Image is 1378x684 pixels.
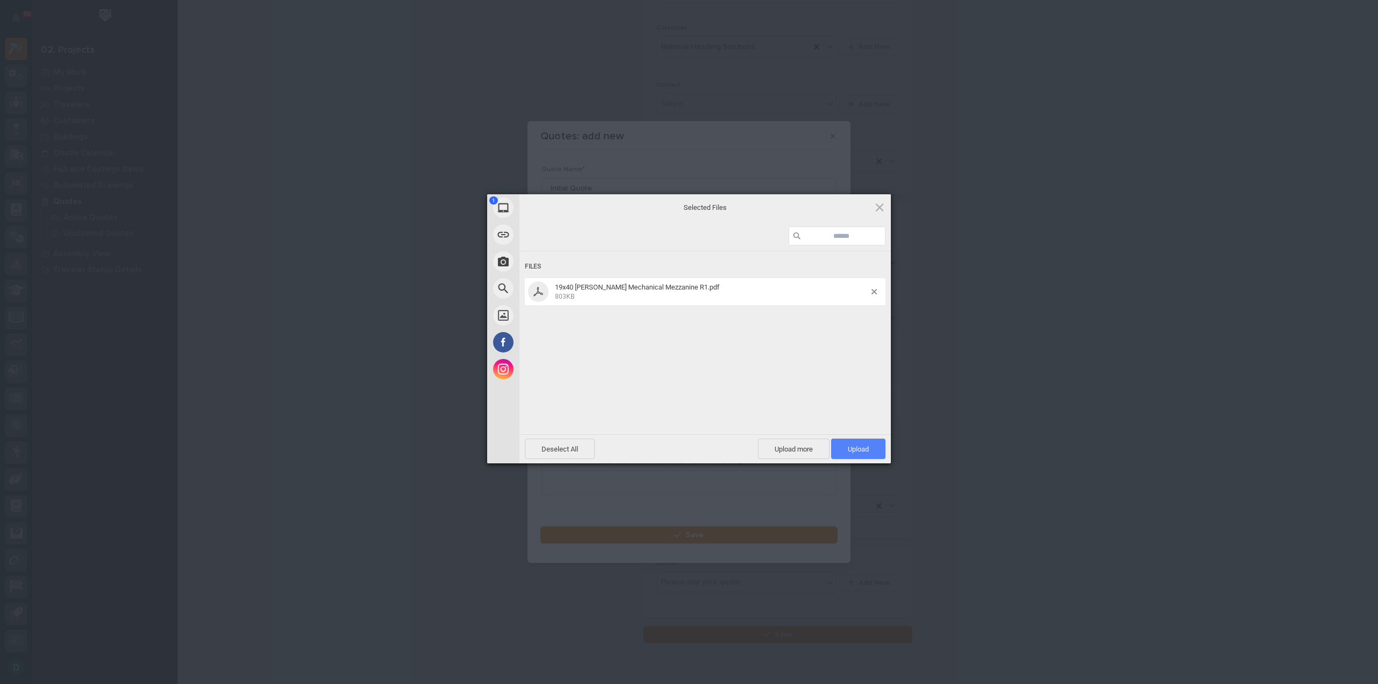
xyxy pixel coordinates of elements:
[487,221,616,248] div: Link (URL)
[552,283,871,301] span: 19x40 Allen Mechanical Mezzanine R1.pdf
[555,293,574,300] span: 803KB
[874,201,885,213] span: Click here or hit ESC to close picker
[758,439,829,459] span: Upload more
[487,329,616,356] div: Facebook
[487,248,616,275] div: Take Photo
[848,445,869,453] span: Upload
[555,283,720,291] span: 19x40 [PERSON_NAME] Mechanical Mezzanine R1.pdf
[489,196,498,205] span: 1
[525,257,885,277] div: Files
[831,439,885,459] span: Upload
[487,302,616,329] div: Unsplash
[525,439,595,459] span: Deselect All
[487,275,616,302] div: Web Search
[597,202,813,212] span: Selected Files
[487,194,616,221] div: My Device
[487,356,616,383] div: Instagram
